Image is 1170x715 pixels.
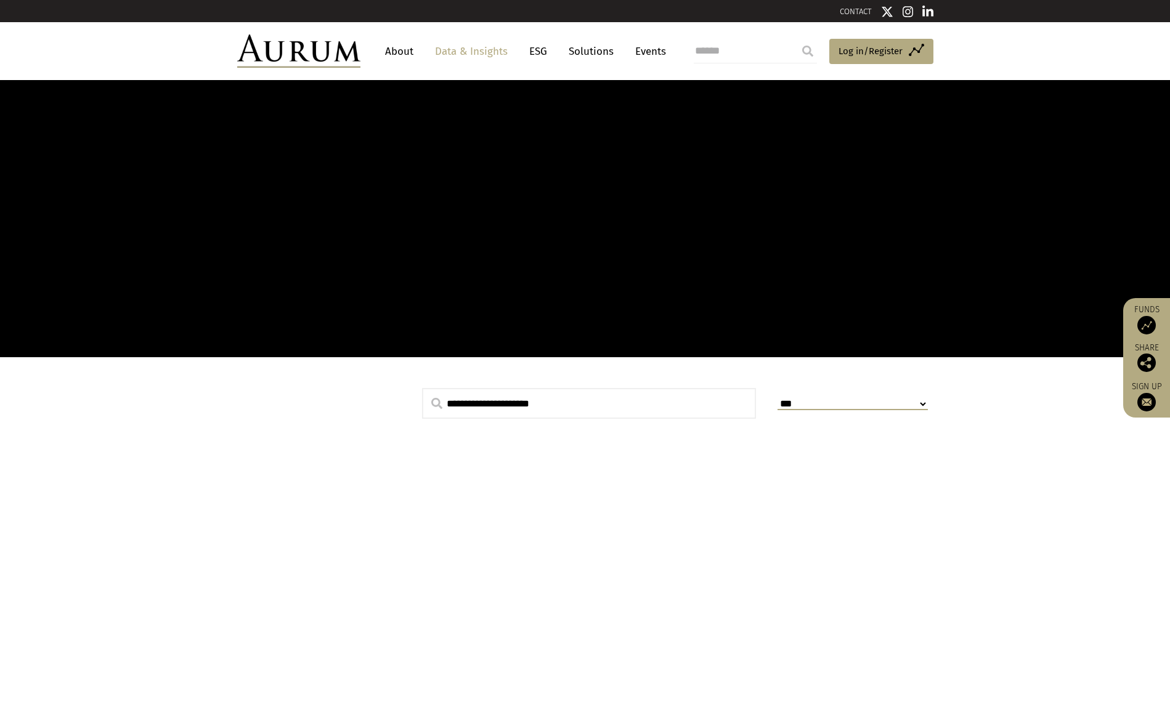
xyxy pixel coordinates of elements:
[431,398,442,409] img: search.svg
[1137,316,1156,334] img: Access Funds
[1137,393,1156,411] img: Sign up to our newsletter
[1129,344,1164,372] div: Share
[379,40,420,63] a: About
[629,40,666,63] a: Events
[563,40,620,63] a: Solutions
[881,6,893,18] img: Twitter icon
[903,6,914,18] img: Instagram icon
[840,7,872,16] a: CONTACT
[922,6,933,18] img: Linkedin icon
[523,40,553,63] a: ESG
[237,34,360,68] img: Aurum
[1137,353,1156,372] img: Share this post
[829,39,933,65] a: Log in/Register
[839,44,903,59] span: Log in/Register
[1129,304,1164,334] a: Funds
[1129,381,1164,411] a: Sign up
[429,40,514,63] a: Data & Insights
[795,39,820,63] input: Submit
